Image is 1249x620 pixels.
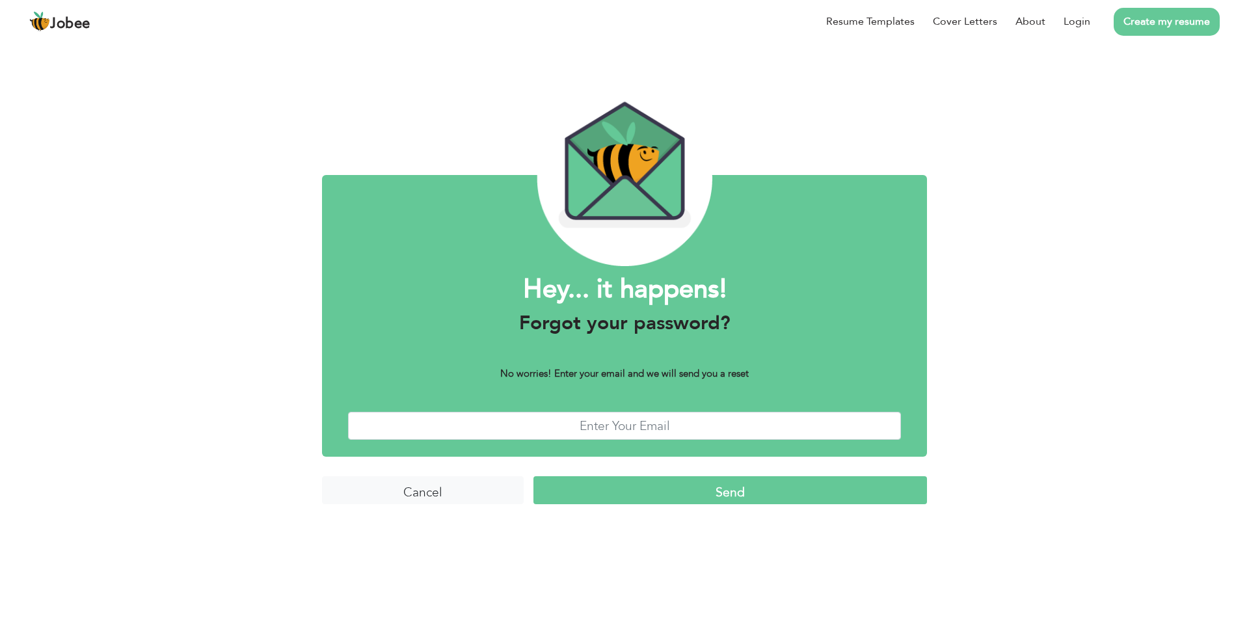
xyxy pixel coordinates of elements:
a: Cover Letters [933,14,997,29]
a: Create my resume [1114,8,1220,36]
a: Jobee [29,11,90,32]
h1: Hey... it happens! [348,273,901,306]
a: Resume Templates [826,14,915,29]
input: Enter Your Email [348,412,901,440]
a: Login [1064,14,1090,29]
span: Jobee [50,17,90,31]
h3: Forgot your password? [348,312,901,335]
img: jobee.io [29,11,50,32]
input: Cancel [322,476,524,504]
img: envelope_bee.png [537,91,712,266]
b: No worries! Enter your email and we will send you a reset [500,367,749,380]
a: About [1015,14,1045,29]
input: Send [533,476,927,504]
